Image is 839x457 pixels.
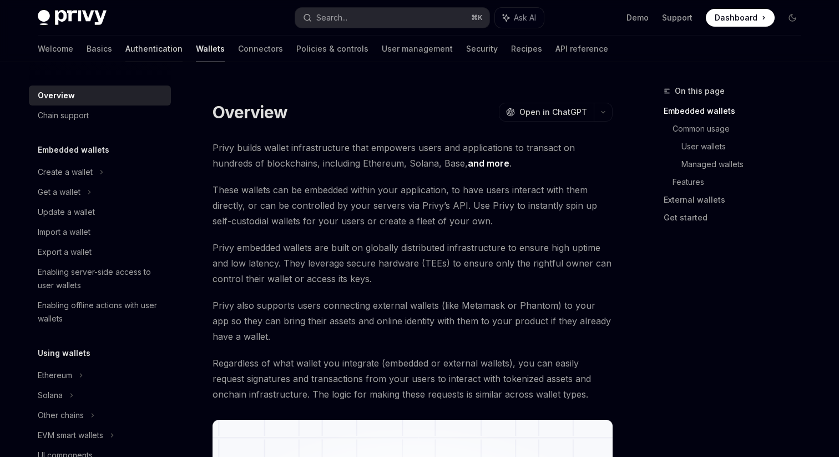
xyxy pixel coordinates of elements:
h5: Embedded wallets [38,143,109,157]
span: Regardless of what wallet you integrate (embedded or external wallets), you can easily request si... [213,355,613,402]
div: Enabling server-side access to user wallets [38,265,164,292]
span: ⌘ K [471,13,483,22]
a: Recipes [511,36,542,62]
span: Dashboard [715,12,757,23]
a: User wallets [681,138,810,155]
a: Basics [87,36,112,62]
a: Wallets [196,36,225,62]
span: Open in ChatGPT [519,107,587,118]
div: Other chains [38,409,84,422]
div: Ethereum [38,369,72,382]
a: Managed wallets [681,155,810,173]
div: Update a wallet [38,205,95,219]
button: Ask AI [495,8,544,28]
span: Ask AI [514,12,536,23]
button: Open in ChatGPT [499,103,594,122]
div: Import a wallet [38,225,90,239]
a: Features [673,173,810,191]
div: Export a wallet [38,245,92,259]
a: and more [468,158,509,169]
a: Welcome [38,36,73,62]
img: dark logo [38,10,107,26]
a: Common usage [673,120,810,138]
span: Privy embedded wallets are built on globally distributed infrastructure to ensure high uptime and... [213,240,613,287]
a: Embedded wallets [664,102,810,120]
span: Privy also supports users connecting external wallets (like Metamask or Phantom) to your app so t... [213,298,613,344]
div: Search... [316,11,347,24]
div: Create a wallet [38,165,93,179]
a: Support [662,12,693,23]
div: Chain support [38,109,89,122]
a: Enabling offline actions with user wallets [29,295,171,329]
span: Privy builds wallet infrastructure that empowers users and applications to transact on hundreds o... [213,140,613,171]
a: Connectors [238,36,283,62]
div: Solana [38,389,63,402]
a: Demo [626,12,649,23]
div: EVM smart wallets [38,429,103,442]
div: Get a wallet [38,185,80,199]
a: Policies & controls [296,36,368,62]
a: API reference [555,36,608,62]
button: Search...⌘K [295,8,489,28]
a: Update a wallet [29,202,171,222]
div: Enabling offline actions with user wallets [38,299,164,325]
span: These wallets can be embedded within your application, to have users interact with them directly,... [213,182,613,229]
a: Authentication [125,36,183,62]
a: Security [466,36,498,62]
h5: Using wallets [38,346,90,360]
h1: Overview [213,102,287,122]
a: Import a wallet [29,222,171,242]
a: Get started [664,209,810,227]
button: Toggle dark mode [784,9,801,27]
a: External wallets [664,191,810,209]
a: Export a wallet [29,242,171,262]
a: Overview [29,86,171,106]
div: Overview [38,89,75,102]
a: Enabling server-side access to user wallets [29,262,171,295]
a: Chain support [29,106,171,125]
span: On this page [675,84,725,98]
a: User management [382,36,453,62]
a: Dashboard [706,9,775,27]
